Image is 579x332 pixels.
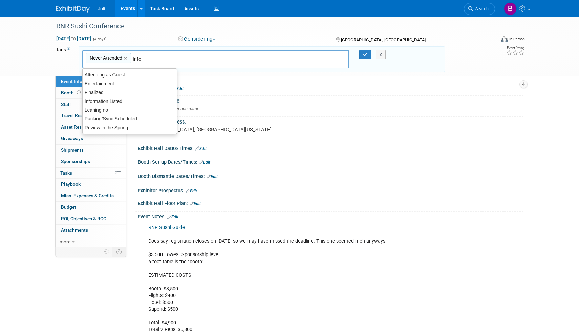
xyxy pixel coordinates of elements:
a: Edit [195,146,207,151]
span: ROI, Objectives & ROO [61,216,106,221]
span: Misc. Expenses & Credits [61,193,114,198]
a: Event Information [56,76,126,87]
div: Packing/Sync Scheduled [83,114,177,123]
span: more [60,239,70,244]
td: Personalize Event Tab Strip [101,247,112,256]
div: Event Rating [506,46,524,50]
div: Event Website: [138,83,523,92]
span: Event Information [61,79,99,84]
a: more [56,236,126,247]
span: Tasks [60,170,72,176]
a: Staff [56,99,126,110]
a: ROI, Objectives & ROO [56,213,126,224]
td: Toggle Event Tabs [112,247,126,256]
div: Finalized [83,88,177,97]
img: Brooke Valderrama [504,2,517,15]
a: Booth [56,87,126,98]
a: × [124,54,128,62]
a: RNR Sushi Guide [148,225,185,230]
a: Tasks [56,168,126,179]
span: (4 days) [92,37,107,41]
a: Giveaways [56,133,126,144]
a: Shipments [56,145,126,156]
a: Edit [190,201,201,206]
span: Never Attended [88,54,122,61]
a: Edit [207,174,218,179]
a: Edit [186,189,197,193]
div: Leaning no [83,106,177,114]
img: ExhibitDay [56,6,90,13]
div: Booth Dismantle Dates/Times: [138,171,523,180]
a: Budget [56,202,126,213]
span: Budget [61,204,76,210]
div: Exhibit Hall Dates/Times: [138,143,523,152]
span: Playbook [61,181,81,187]
div: Exhibitor Prospectus: [138,185,523,194]
span: Jolt [98,6,105,12]
span: Booth not reserved yet [76,90,82,95]
span: Shipments [61,147,84,153]
div: RNR Sushi Conference [54,20,485,32]
a: Travel Reservations [56,110,126,121]
div: Event Venue Name: [138,96,523,104]
div: Entertainment [83,79,177,88]
span: Sponsorships [61,159,90,164]
span: Giveaways [61,136,83,141]
span: Staff [61,102,71,107]
pre: [GEOGRAPHIC_DATA], [GEOGRAPHIC_DATA][US_STATE] [145,127,291,133]
span: to [70,36,77,41]
span: Travel Reservations [61,113,102,118]
button: X [376,50,386,60]
a: Attachments [56,225,126,236]
button: Considering [176,36,218,43]
span: Attachments [61,227,88,233]
span: Booth [61,90,82,95]
a: Edit [167,215,178,219]
div: Exhibit Hall Floor Plan: [138,198,523,207]
a: Search [464,3,495,15]
a: Edit [199,160,210,165]
div: Attending as Guest [83,70,177,79]
input: Type tag and hit enter [133,56,228,62]
div: Event Format [455,35,525,45]
div: Information Listed [83,97,177,106]
span: [DATE] [DATE] [56,36,91,42]
div: Review in the Spring [83,123,177,132]
a: Sponsorships [56,156,126,167]
img: Format-Inperson.png [501,36,508,42]
div: In-Person [509,37,525,42]
a: Asset Reservations [56,121,126,133]
span: Search [473,6,489,12]
a: Misc. Expenses & Credits [56,190,126,201]
td: Tags [56,46,72,72]
a: Edit [172,86,184,91]
div: Event Venue Address: [138,117,523,125]
a: Playbook [56,179,126,190]
span: [GEOGRAPHIC_DATA], [GEOGRAPHIC_DATA] [341,37,426,42]
div: Event Notes: [138,212,523,220]
div: Booth Set-up Dates/Times: [138,157,523,166]
span: Asset Reservations [61,124,101,130]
